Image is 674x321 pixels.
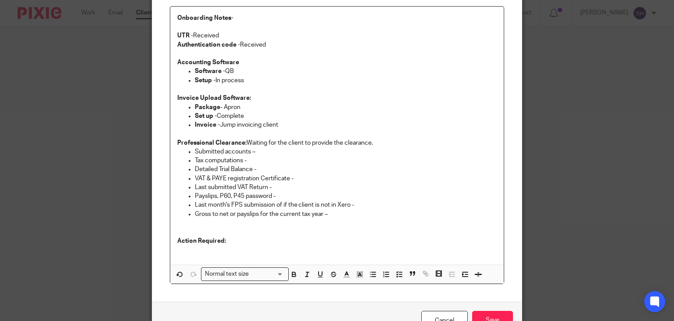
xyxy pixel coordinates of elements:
p: Last submitted VAT Return - [195,183,497,192]
p: Complete [195,112,497,120]
strong: Software - [195,68,225,74]
p: In process [195,76,497,85]
strong: UTR - [177,33,193,39]
strong: Onboarding Notes- [177,15,233,21]
p: Received [177,31,497,40]
p: - Apron [195,103,497,112]
p: VAT & PAYE registration Certificate - [195,174,497,183]
strong: Invoice Upload Software: [177,95,251,101]
strong: Set up - [195,113,217,119]
p: Waiting for the client to provide the clearance. [177,139,497,147]
strong: Professional Clearance: [177,140,247,146]
p: QB [195,67,497,76]
input: Search for option [252,270,283,279]
p: Submitted accounts – [195,147,497,156]
strong: Action Required: [177,238,226,244]
p: Payslips, P60, P45 password - [195,192,497,201]
strong: Authentication code - [177,42,240,48]
p: Jump invoicing client [195,120,497,129]
p: Gross to net or payslips for the current tax year – [195,210,497,219]
p: Received [177,40,497,49]
strong: Invoice - [195,122,220,128]
p: Detailed Trial Balance - [195,165,497,174]
strong: Setup - [195,77,215,84]
p: Tax computations - [195,156,497,165]
strong: Package [195,104,220,110]
span: Normal text size [203,270,251,279]
p: Last month's FPS submission of if the client is not in Xero - [195,201,497,209]
strong: Accounting Software [177,59,239,66]
div: Search for option [201,267,289,281]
